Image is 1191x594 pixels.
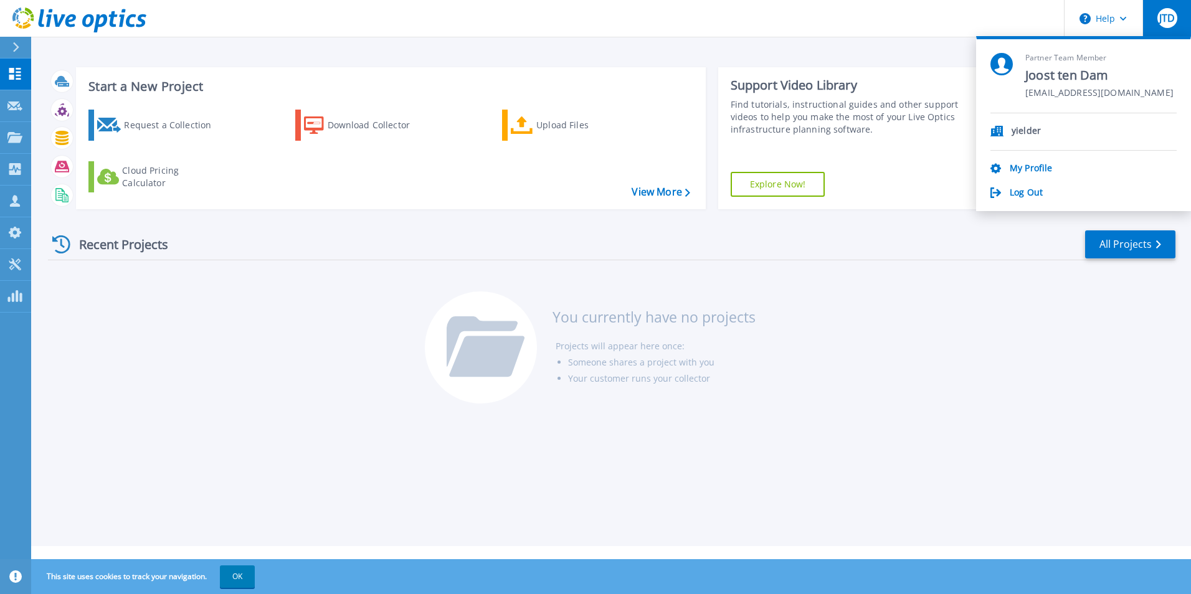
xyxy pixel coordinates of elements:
li: Someone shares a project with you [568,354,756,370]
div: Support Video Library [731,77,964,93]
a: Upload Files [502,110,641,141]
a: View More [632,186,690,198]
div: Request a Collection [124,113,224,138]
h3: You currently have no projects [553,310,756,324]
div: Download Collector [328,113,427,138]
span: Joost ten Dam [1025,67,1174,84]
div: Upload Files [536,113,636,138]
a: Request a Collection [88,110,227,141]
a: My Profile [1010,163,1052,175]
button: OK [220,565,255,588]
div: Recent Projects [48,229,185,260]
span: Partner Team Member [1025,53,1174,64]
span: JTD [1159,13,1175,23]
span: This site uses cookies to track your navigation. [34,565,255,588]
span: [EMAIL_ADDRESS][DOMAIN_NAME] [1025,88,1174,100]
p: yielder [1012,126,1041,138]
a: Explore Now! [731,172,825,197]
li: Your customer runs your collector [568,370,756,387]
a: Download Collector [295,110,434,141]
a: All Projects [1085,230,1175,258]
a: Log Out [1010,187,1043,199]
a: Cloud Pricing Calculator [88,161,227,192]
li: Projects will appear here once: [556,338,756,354]
div: Cloud Pricing Calculator [122,164,222,189]
div: Find tutorials, instructional guides and other support videos to help you make the most of your L... [731,98,964,136]
h3: Start a New Project [88,80,690,93]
